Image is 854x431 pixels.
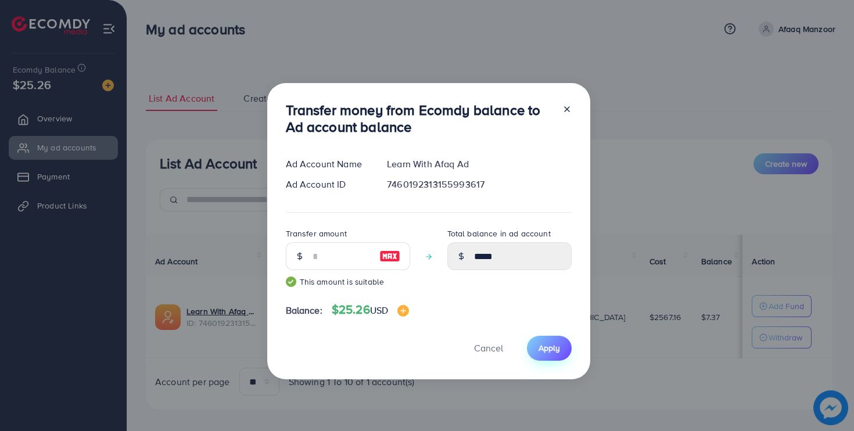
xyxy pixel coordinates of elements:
[286,228,347,239] label: Transfer amount
[286,102,553,135] h3: Transfer money from Ecomdy balance to Ad account balance
[378,157,580,171] div: Learn With Afaq Ad
[277,157,378,171] div: Ad Account Name
[527,336,572,361] button: Apply
[286,276,296,287] img: guide
[397,305,409,317] img: image
[378,178,580,191] div: 7460192313155993617
[474,342,503,354] span: Cancel
[447,228,551,239] label: Total balance in ad account
[286,276,410,288] small: This amount is suitable
[332,303,409,317] h4: $25.26
[286,304,322,317] span: Balance:
[370,304,388,317] span: USD
[539,342,560,354] span: Apply
[460,336,518,361] button: Cancel
[277,178,378,191] div: Ad Account ID
[379,249,400,263] img: image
